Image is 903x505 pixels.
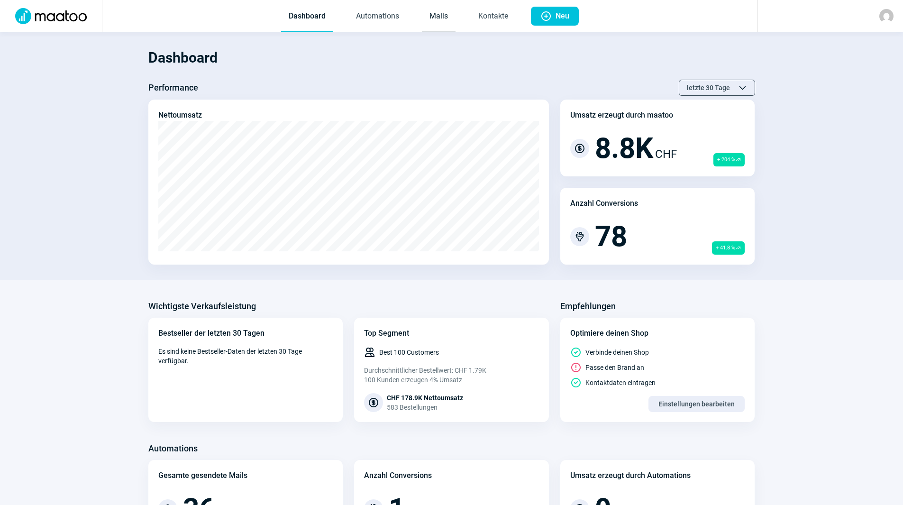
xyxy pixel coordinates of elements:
[364,470,432,481] div: Anzahl Conversions
[556,7,569,26] span: Neu
[687,80,730,95] span: letzte 30 Tage
[648,396,745,412] button: Einstellungen bearbeiten
[348,1,407,32] a: Automations
[655,146,677,163] span: CHF
[364,328,539,339] div: Top Segment
[585,363,644,372] span: Passe den Brand an
[570,328,745,339] div: Optimiere deinen Shop
[712,241,745,255] span: + 41.8 %
[158,470,247,481] div: Gesamte gesendete Mails
[560,299,616,314] h3: Empfehlungen
[387,393,463,403] div: CHF 178.9K Nettoumsatz
[570,110,673,121] div: Umsatz erzeugt durch maatoo
[585,378,656,387] span: Kontaktdaten eintragen
[658,396,735,412] span: Einstellungen bearbeiten
[422,1,456,32] a: Mails
[148,80,198,95] h3: Performance
[570,198,638,209] div: Anzahl Conversions
[148,299,256,314] h3: Wichtigste Verkaufsleistung
[148,42,755,74] h1: Dashboard
[281,1,333,32] a: Dashboard
[158,328,333,339] div: Bestseller der letzten 30 Tagen
[158,110,202,121] div: Nettoumsatz
[713,153,745,166] span: + 204 %
[595,222,627,251] span: 78
[471,1,516,32] a: Kontakte
[379,348,439,357] span: Best 100 Customers
[595,134,653,163] span: 8.8K
[879,9,894,23] img: avatar
[387,403,463,412] div: 583 Bestellungen
[9,8,92,24] img: Logo
[364,366,539,385] div: Durchschnittlicher Bestellwert: CHF 1.79K 100 Kunden erzeugen 4% Umsatz
[158,347,333,366] span: Es sind keine Bestseller-Daten der letzten 30 Tage verfügbar.
[570,470,691,481] div: Umsatz erzeugt durch Automations
[148,441,198,456] h3: Automations
[585,348,649,357] span: Verbinde deinen Shop
[531,7,579,26] button: Neu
